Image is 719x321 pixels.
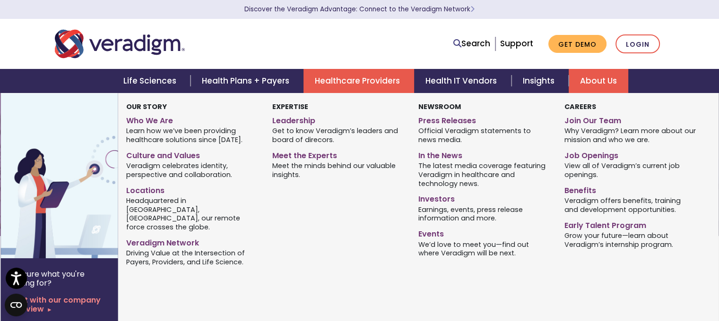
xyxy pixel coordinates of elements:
span: Earnings, events, press release information and more. [418,204,550,223]
a: Locations [126,182,258,196]
a: Search [453,37,490,50]
a: Investors [418,191,550,204]
a: In the News [418,147,550,161]
button: Open CMP widget [5,294,27,316]
a: Job Openings [564,147,696,161]
a: Press Releases [418,112,550,126]
a: Benefits [564,182,696,196]
a: Who We Are [126,112,258,126]
span: Veradigm celebrates identity, perspective and collaboration. [126,161,258,179]
span: Veradigm offers benefits, training and development opportunities. [564,195,696,214]
iframe: Drift Chat Widget [538,253,708,310]
a: Life Sciences [112,69,191,93]
strong: Expertise [272,102,308,111]
a: Healthcare Providers [303,69,414,93]
a: Leadership [272,112,404,126]
span: Headquartered in [GEOGRAPHIC_DATA], [GEOGRAPHIC_DATA], our remote force crosses the globe. [126,195,258,231]
span: Official Veradigm statements to news media. [418,126,550,144]
span: View all of Veradigm’s current job openings. [564,161,696,179]
span: Learn More [470,5,475,14]
span: Learn how we’ve been providing healthcare solutions since [DATE]. [126,126,258,144]
strong: Our Story [126,102,167,111]
a: Early Talent Program [564,217,696,231]
strong: Careers [564,102,596,111]
a: Events [418,226,550,239]
strong: Newsroom [418,102,461,111]
a: Discover the Veradigm Advantage: Connect to the Veradigm NetworkLearn More [244,5,475,14]
a: Veradigm Network [126,235,258,248]
p: Not sure what you're looking for? [8,270,110,287]
a: Start with our company overview [8,296,110,313]
span: Driving Value at the Intersection of Payers, Providers, and Life Science. [126,248,258,267]
a: Meet the Experts [272,147,404,161]
a: Join Our Team [564,112,696,126]
a: Insights [511,69,569,93]
img: Vector image of Veradigm’s Story [0,93,153,258]
span: Get to know Veradigm’s leaders and board of direcors. [272,126,404,144]
img: Veradigm logo [55,28,185,59]
span: Grow your future—learn about Veradigm’s internship program. [564,230,696,249]
a: Get Demo [548,35,606,53]
a: Login [615,34,660,54]
span: We’d love to meet you—find out where Veradigm will be next. [418,239,550,258]
a: Support [500,38,533,49]
a: About Us [569,69,628,93]
span: Meet the minds behind our valuable insights. [272,161,404,179]
span: The latest media coverage featuring Veradigm in healthcare and technology news. [418,161,550,188]
span: Why Veradigm? Learn more about our mission and who we are. [564,126,696,144]
a: Health IT Vendors [414,69,511,93]
a: Health Plans + Payers [191,69,303,93]
a: Culture and Values [126,147,258,161]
